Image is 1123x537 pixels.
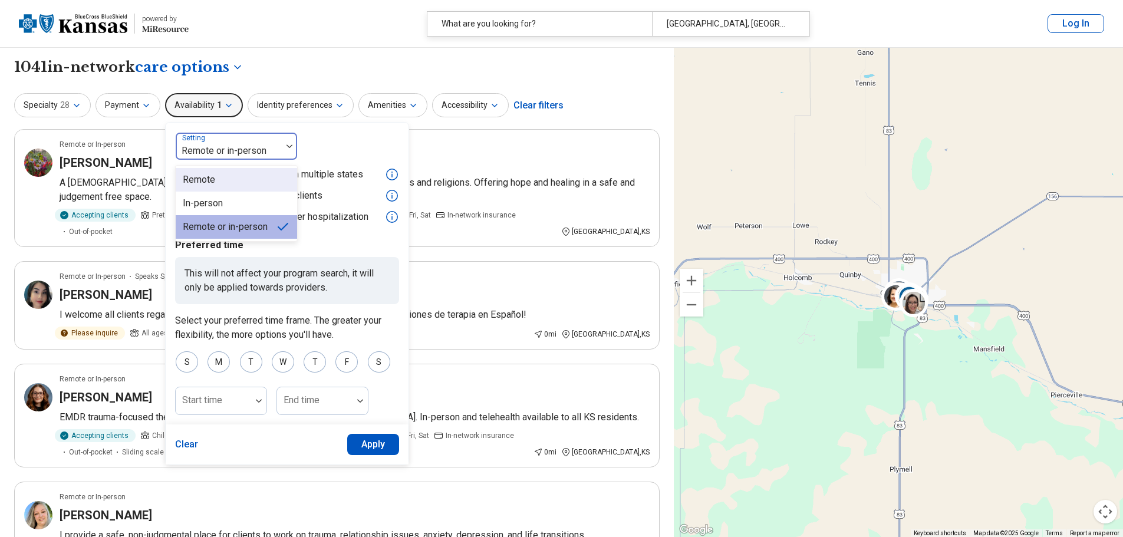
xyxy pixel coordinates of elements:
[95,93,160,117] button: Payment
[69,226,113,237] span: Out-of-pocket
[122,447,164,457] span: Sliding scale
[973,530,1039,536] span: Map data ©2025 Google
[533,447,556,457] div: 0 mi
[175,314,399,342] p: Select your preferred time frame. The greater your flexibility, the more options you'll have.
[135,57,243,77] button: Care options
[1094,500,1117,523] button: Map camera controls
[135,271,186,282] span: Speaks Spanish
[432,93,509,117] button: Accessibility
[240,351,262,373] div: T
[217,99,222,111] span: 1
[60,389,152,406] h3: [PERSON_NAME]
[14,57,243,77] h1: 1041 in-network
[208,351,230,373] div: M
[248,93,354,117] button: Identity preferences
[272,351,294,373] div: W
[561,329,650,340] div: [GEOGRAPHIC_DATA] , KS
[561,226,650,237] div: [GEOGRAPHIC_DATA] , KS
[182,134,208,142] label: Setting
[60,271,126,282] p: Remote or In-person
[304,351,326,373] div: T
[183,196,223,210] div: In-person
[55,429,136,442] div: Accepting clients
[55,327,125,340] div: Please inquire
[652,12,802,36] div: [GEOGRAPHIC_DATA], [GEOGRAPHIC_DATA], [GEOGRAPHIC_DATA]
[60,99,70,111] span: 28
[142,14,189,24] div: powered by
[152,210,338,220] span: Preteen, Teen, Young adults, Adults, Seniors (65 or older)
[19,9,189,38] a: Blue Cross Blue Shield Kansaspowered by
[60,154,152,171] h3: [PERSON_NAME]
[1048,14,1104,33] button: Log In
[175,257,399,304] p: This will not affect your program search, it will only be applied towards providers.
[561,447,650,457] div: [GEOGRAPHIC_DATA] , KS
[182,394,222,406] label: Start time
[446,430,514,441] span: In-network insurance
[60,374,126,384] p: Remote or In-person
[60,507,152,523] h3: [PERSON_NAME]
[284,394,320,406] label: End time
[60,410,650,424] p: EMDR trauma-focused therapist based in [GEOGRAPHIC_DATA], [GEOGRAPHIC_DATA]. In-person and telehe...
[1046,530,1063,536] a: Terms (opens in new tab)
[14,93,91,117] button: Specialty28
[183,220,268,234] div: Remote or in-person
[680,293,703,317] button: Zoom out
[60,492,126,502] p: Remote or In-person
[60,286,152,303] h3: [PERSON_NAME]
[1070,530,1119,536] a: Report a map error
[60,139,126,150] p: Remote or In-person
[513,91,564,120] div: Clear filters
[152,430,305,441] span: Children under 10, Preteen, Teen, Young adults
[60,308,650,322] p: I welcome all clients regardless of background, identity or walk of life! Ofrezco sessiones de te...
[368,351,390,373] div: S
[183,173,215,187] div: Remote
[533,329,556,340] div: 0 mi
[427,12,653,36] div: What are you looking for?
[358,93,427,117] button: Amenities
[175,238,399,252] p: Preferred time
[347,434,400,455] button: Apply
[19,9,127,38] img: Blue Cross Blue Shield Kansas
[447,210,516,220] span: In-network insurance
[175,434,199,455] button: Clear
[135,57,229,77] span: care options
[176,351,198,373] div: S
[69,447,113,457] span: Out-of-pocket
[165,93,243,117] button: Availability1
[335,351,358,373] div: F
[680,269,703,292] button: Zoom in
[141,328,168,338] span: All ages
[55,209,136,222] div: Accepting clients
[60,176,650,204] p: A [DEMOGRAPHIC_DATA] based perspective, welcoming clients from all backgrounds and religions. Off...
